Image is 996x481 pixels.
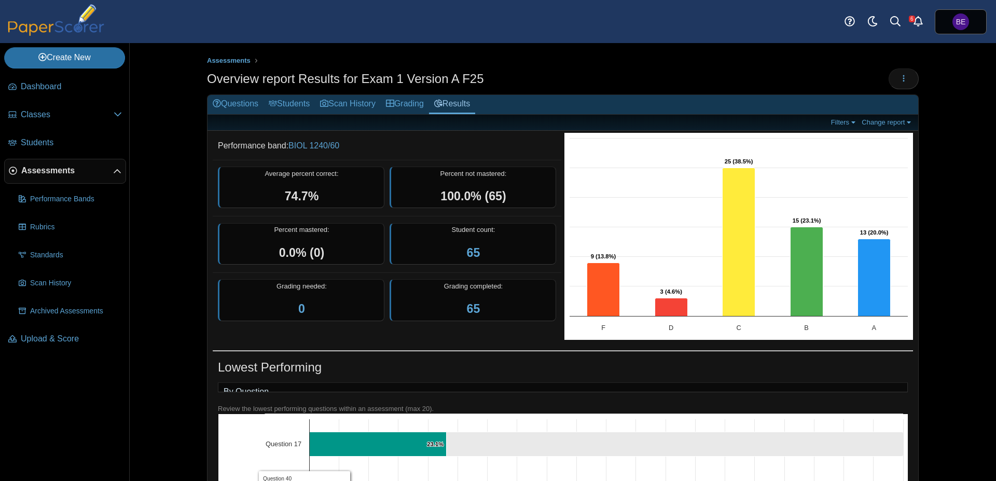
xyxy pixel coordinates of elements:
[4,75,126,100] a: Dashboard
[218,167,384,209] div: Average percent correct:
[591,253,616,259] text: 9 (13.8%)
[207,70,484,88] h1: Overview report Results for Exam 1 Version A F25
[828,118,860,127] a: Filters
[288,141,339,150] a: BIOL 1240/60
[218,359,322,376] h1: Lowest Performing
[4,131,126,156] a: Students
[218,223,384,265] div: Percent mastered:
[446,432,903,456] path: Question 17, 76.9. .
[736,324,741,332] text: C
[15,215,126,240] a: Rubrics
[935,9,987,34] a: Ben England
[265,440,301,448] text: Question 17
[207,57,251,64] span: Assessments
[213,132,561,159] dd: Performance band:
[859,118,916,127] a: Change report
[390,279,556,321] div: Grading completed:
[279,246,325,259] span: 0.0% (0)
[4,29,108,37] a: PaperScorer
[15,271,126,296] a: Scan History
[285,189,319,203] span: 74.7%
[725,158,753,164] text: 25 (38.5%)
[390,223,556,265] div: Student count:
[30,250,122,260] span: Standards
[872,324,877,332] text: A
[390,167,556,209] div: Percent not mastered:
[21,165,113,176] span: Assessments
[858,239,891,316] path: A, 13. Overall Assessment Performance.
[956,18,966,25] span: Ben England
[218,404,908,414] div: Review the lowest performing questions within an assessment (max 20).
[218,279,384,321] div: Grading needed:
[21,81,122,92] span: Dashboard
[30,278,122,288] span: Scan History
[601,324,605,332] text: F
[4,47,125,68] a: Create New
[587,263,620,316] path: F, 9. Overall Assessment Performance.
[315,95,381,114] a: Scan History
[952,13,969,30] span: Ben England
[218,383,274,401] a: By Question
[21,333,122,345] span: Upload & Score
[429,95,475,114] a: Results
[907,10,930,33] a: Alerts
[30,222,122,232] span: Rubrics
[21,109,114,120] span: Classes
[564,133,913,340] svg: Interactive chart
[804,324,809,332] text: B
[30,306,122,317] span: Archived Assessments
[204,54,253,67] a: Assessments
[860,229,889,236] text: 13 (20.0%)
[381,95,429,114] a: Grading
[15,187,126,212] a: Performance Bands
[564,132,913,340] div: Chart. Highcharts interactive chart.
[655,298,688,316] path: D, 3. Overall Assessment Performance.
[4,103,126,128] a: Classes
[4,327,126,352] a: Upload & Score
[4,4,108,36] img: PaperScorer
[264,95,315,114] a: Students
[427,441,444,447] text: 23.1%
[669,324,673,332] text: D
[791,227,823,316] path: B, 15. Overall Assessment Performance.
[793,217,821,224] text: 15 (23.1%)
[723,168,755,316] path: C, 25. Overall Assessment Performance.
[4,159,126,184] a: Assessments
[467,246,480,259] a: 65
[309,432,446,456] path: Question 17, 23.1%. % of Points Earned.
[440,189,506,203] span: 100.0% (65)
[15,243,126,268] a: Standards
[15,299,126,324] a: Archived Assessments
[21,137,122,148] span: Students
[467,302,480,315] a: 65
[208,95,264,114] a: Questions
[30,194,122,204] span: Performance Bands
[660,288,683,295] text: 3 (4.6%)
[298,302,305,315] a: 0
